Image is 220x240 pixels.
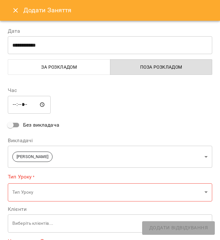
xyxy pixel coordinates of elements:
p: Тип Уроку [12,189,202,196]
h6: Додати Заняття [23,5,212,15]
label: Тип Уроку [8,173,212,180]
button: Close [8,3,23,18]
span: Без викладача [23,121,59,129]
label: Клієнти [8,207,212,212]
label: Час [8,88,212,93]
div: Виберіть клієнтів... [8,214,212,233]
span: [PERSON_NAME] [13,154,52,160]
button: За розкладом [8,59,110,75]
button: Поза розкладом [110,59,213,75]
div: [PERSON_NAME] [8,145,212,168]
label: Дата [8,29,212,34]
span: За розкладом [12,63,106,71]
label: Викладачі [8,138,212,143]
p: Виберіть клієнтів... [12,220,202,227]
span: Поза розкладом [114,63,209,71]
div: Тип Уроку [8,183,212,201]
